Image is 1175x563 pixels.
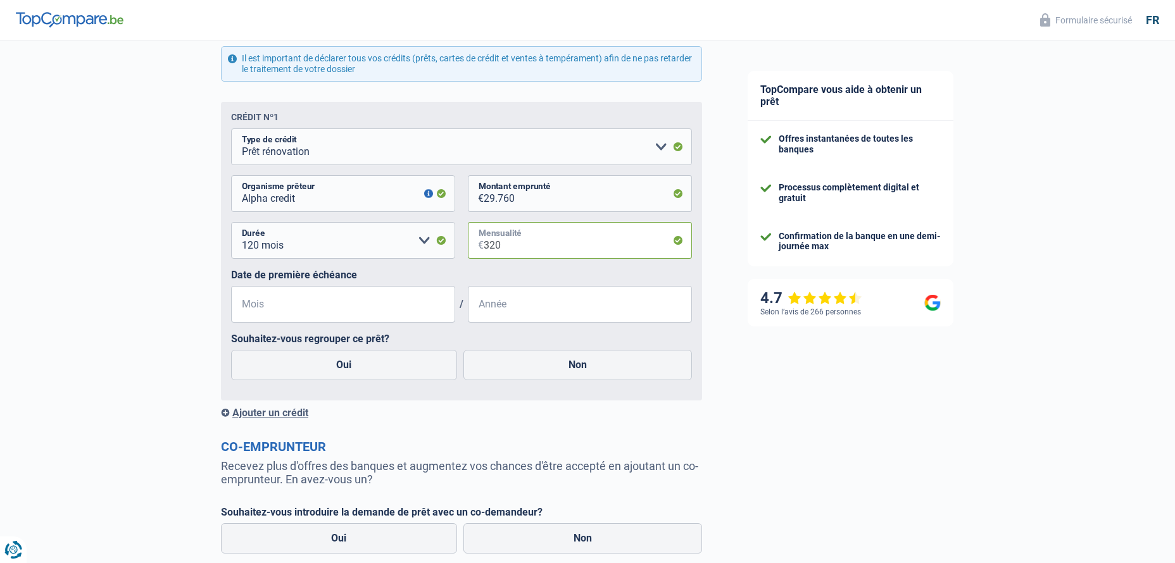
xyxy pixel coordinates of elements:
[221,439,702,454] h2: Co-emprunteur
[463,350,693,380] label: Non
[231,269,692,281] label: Date de première échéance
[468,222,484,259] span: €
[468,286,692,323] input: AAAA
[231,112,279,122] div: Crédit nº1
[760,289,862,307] div: 4.7
[231,333,692,345] label: Souhaitez-vous regrouper ce prêt?
[221,523,457,554] label: Oui
[221,407,702,419] div: Ajouter un crédit
[231,350,457,380] label: Oui
[748,71,953,121] div: TopCompare vous aide à obtenir un prêt
[1146,13,1159,27] div: fr
[779,231,941,252] div: Confirmation de la banque en une demi-journée max
[221,506,702,518] label: Souhaitez-vous introduire la demande de prêt avec un co-demandeur?
[779,182,941,204] div: Processus complètement digital et gratuit
[16,12,123,27] img: TopCompare Logo
[468,175,484,212] span: €
[779,133,941,155] div: Offres instantanées de toutes les banques
[463,523,703,554] label: Non
[221,459,702,486] p: Recevez plus d'offres des banques et augmentez vos chances d'être accepté en ajoutant un co-empru...
[1033,9,1140,30] button: Formulaire sécurisé
[231,286,455,323] input: MM
[760,307,861,316] div: Selon l’avis de 266 personnes
[455,298,468,310] span: /
[221,46,702,82] div: Il est important de déclarer tous vos crédits (prêts, cartes de crédit et ventes à tempérament) a...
